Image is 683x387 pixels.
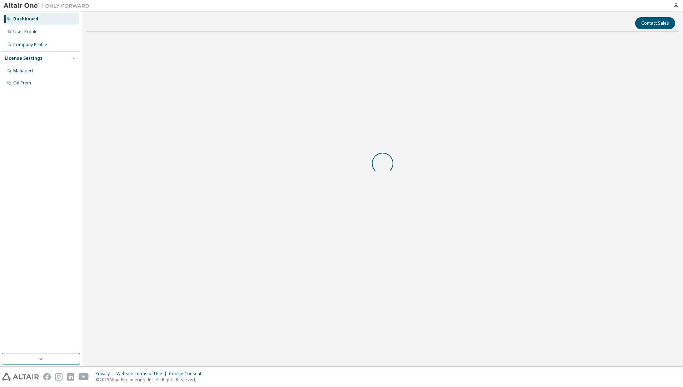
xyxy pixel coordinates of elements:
img: instagram.svg [55,373,63,381]
img: youtube.svg [79,373,89,381]
div: License Settings [5,55,43,61]
div: Cookie Consent [169,371,206,377]
div: On Prem [13,80,31,86]
img: linkedin.svg [67,373,74,381]
img: Altair One [4,2,93,9]
img: facebook.svg [43,373,51,381]
button: Contact Sales [635,17,675,29]
div: Dashboard [13,16,38,22]
div: Company Profile [13,42,47,48]
div: Website Terms of Use [116,371,169,377]
div: User Profile [13,29,38,35]
p: © 2025 Altair Engineering, Inc. All Rights Reserved. [95,377,206,383]
img: altair_logo.svg [2,373,39,381]
div: Managed [13,68,33,74]
div: Privacy [95,371,116,377]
